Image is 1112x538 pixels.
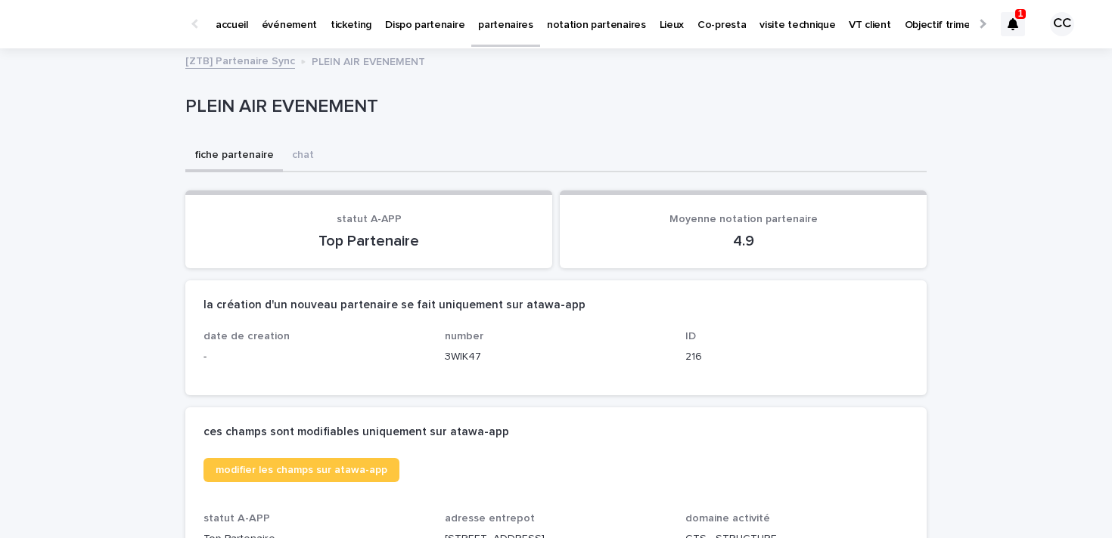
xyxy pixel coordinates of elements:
[216,465,387,475] span: modifier les champs sur atawa-app
[445,331,483,342] span: number
[185,96,921,118] p: PLEIN AIR EVENEMENT
[185,51,295,69] a: [ZTB] Partenaire Sync
[203,298,586,312] h2: la création d'un nouveau partenaire se fait uniquement sur atawa-app
[203,425,509,439] h2: ces champs sont modifiables uniquement sur atawa-app
[669,214,818,224] span: Moyenne notation partenaire
[203,232,534,250] p: Top Partenaire
[185,141,283,172] button: fiche partenaire
[1018,8,1023,19] p: 1
[1050,12,1074,36] div: CC
[203,349,427,365] p: -
[1001,12,1025,36] div: 1
[203,458,399,482] a: modifier les champs sur atawa-app
[203,513,270,524] span: statut A-APP
[312,52,425,69] p: PLEIN AIR EVENEMENT
[578,232,909,250] p: 4.9
[685,349,909,365] p: 216
[445,349,668,365] p: 3WIK47
[337,214,402,224] span: statut A-APP
[203,331,290,342] span: date de creation
[685,513,770,524] span: domaine activité
[30,9,177,39] img: Ls34BcGeRexTGTNfXpUC
[685,331,696,342] span: ID
[445,513,535,524] span: adresse entrepot
[283,141,323,172] button: chat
